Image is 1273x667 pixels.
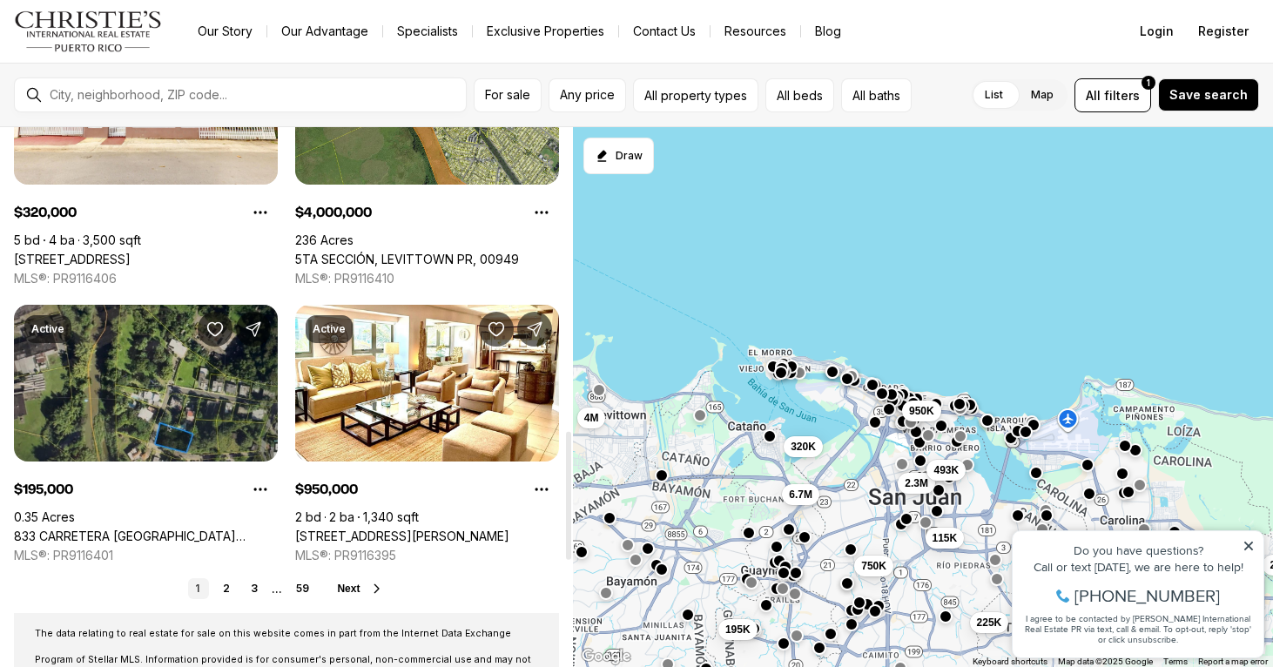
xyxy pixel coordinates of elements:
img: logo [14,10,163,52]
button: 4M [577,408,606,428]
a: Exclusive Properties [473,19,618,44]
label: Map [1017,79,1068,111]
span: 2.3M [905,476,928,490]
button: All baths [841,78,912,112]
span: Register [1198,24,1249,38]
span: For sale [485,88,530,102]
a: Our Advantage [267,19,382,44]
button: Property options [243,195,278,230]
button: Register [1188,14,1259,49]
button: Save Property: 103 DE DIEGO AVENUE #01 [479,312,514,347]
span: 115K [932,531,957,545]
a: 103 DE DIEGO AVENUE #01, SAN JUAN PR, 00911 [295,529,509,544]
button: Property options [524,195,559,230]
button: Next [337,582,384,596]
button: 195K [718,618,758,639]
span: [PHONE_NUMBER] [71,82,217,99]
button: 115K [925,528,964,549]
nav: Pagination [188,578,316,599]
button: All property types [633,78,758,112]
li: ... [272,583,282,596]
div: Call or text [DATE], we are here to help! [18,56,252,68]
a: 31 CALLE B, GUAYNABO PR, 00965 [14,252,131,267]
button: Start drawing [583,138,654,174]
p: Active [313,322,346,336]
button: Property options [243,472,278,507]
span: 1 [1147,76,1150,90]
button: Share Property [517,312,552,347]
button: 950K [902,400,941,421]
button: Login [1129,14,1184,49]
button: 320K [784,436,823,457]
button: Share Property [236,312,271,347]
button: For sale [474,78,542,112]
span: 6.7M [789,488,812,502]
button: 2.3M [898,473,935,494]
button: Save search [1158,78,1259,111]
button: Save Property: 833 CARRETERA SANTA ROSA 3 #KM 11.5 [198,312,232,347]
a: Blog [801,19,855,44]
span: 950K [909,403,934,417]
button: Property options [524,472,559,507]
a: 1 [188,578,209,599]
div: Do you have questions? [18,39,252,51]
span: 4M [584,411,599,425]
span: 320K [791,440,816,454]
span: filters [1104,86,1140,104]
button: All beds [765,78,834,112]
button: 225K [970,611,1009,632]
a: 59 [289,578,316,599]
span: Next [337,583,360,595]
span: 750K [861,558,886,572]
span: Any price [560,88,615,102]
p: Active [31,322,64,336]
a: Specialists [383,19,472,44]
span: Login [1140,24,1174,38]
span: I agree to be contacted by [PERSON_NAME] International Real Estate PR via text, call & email. To ... [22,107,248,140]
button: Any price [549,78,626,112]
span: 195K [725,622,751,636]
button: Contact Us [619,19,710,44]
span: 225K [977,615,1002,629]
a: Resources [711,19,800,44]
span: All [1086,86,1101,104]
span: 493K [933,463,959,477]
button: 6.7M [782,484,819,505]
a: 5TA SECCIÓN, LEVITTOWN PR, 00949 [295,252,519,267]
a: 833 CARRETERA SANTA ROSA 3 #KM 11.5, GUAYNABO PR, 00969 [14,529,278,544]
a: Our Story [184,19,266,44]
button: 493K [926,460,966,481]
a: 3 [244,578,265,599]
label: List [971,79,1017,111]
a: 2 [216,578,237,599]
button: Allfilters1 [1074,78,1151,112]
span: Save search [1169,88,1248,102]
button: 750K [854,555,893,576]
